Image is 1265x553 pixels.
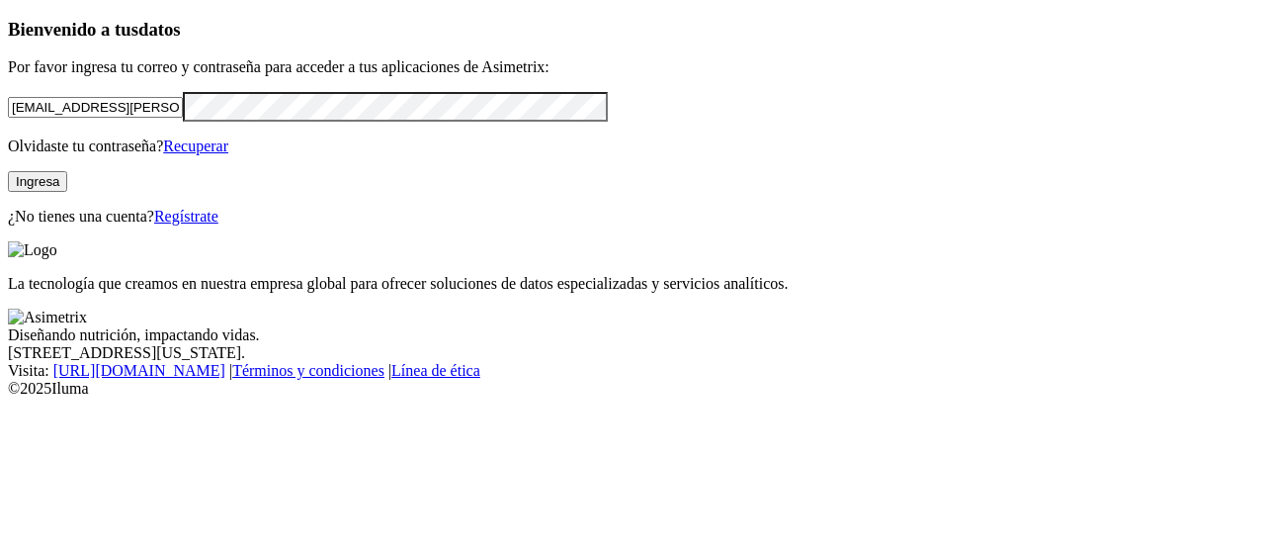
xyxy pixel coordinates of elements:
[8,58,1257,76] p: Por favor ingresa tu correo y contraseña para acceder a tus aplicaciones de Asimetrix:
[8,138,1257,155] p: Olvidaste tu contraseña?
[8,241,57,259] img: Logo
[163,138,228,154] a: Recuperar
[391,362,480,379] a: Línea de ética
[8,19,1257,41] h3: Bienvenido a tus
[8,275,1257,293] p: La tecnología que creamos en nuestra empresa global para ofrecer soluciones de datos especializad...
[8,326,1257,344] div: Diseñando nutrición, impactando vidas.
[8,309,87,326] img: Asimetrix
[154,208,218,225] a: Regístrate
[8,362,1257,380] div: Visita : | |
[53,362,225,379] a: [URL][DOMAIN_NAME]
[8,97,183,118] input: Tu correo
[8,171,67,192] button: Ingresa
[8,380,1257,398] div: © 2025 Iluma
[8,208,1257,226] p: ¿No tienes una cuenta?
[8,344,1257,362] div: [STREET_ADDRESS][US_STATE].
[232,362,384,379] a: Términos y condiciones
[138,19,181,40] span: datos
